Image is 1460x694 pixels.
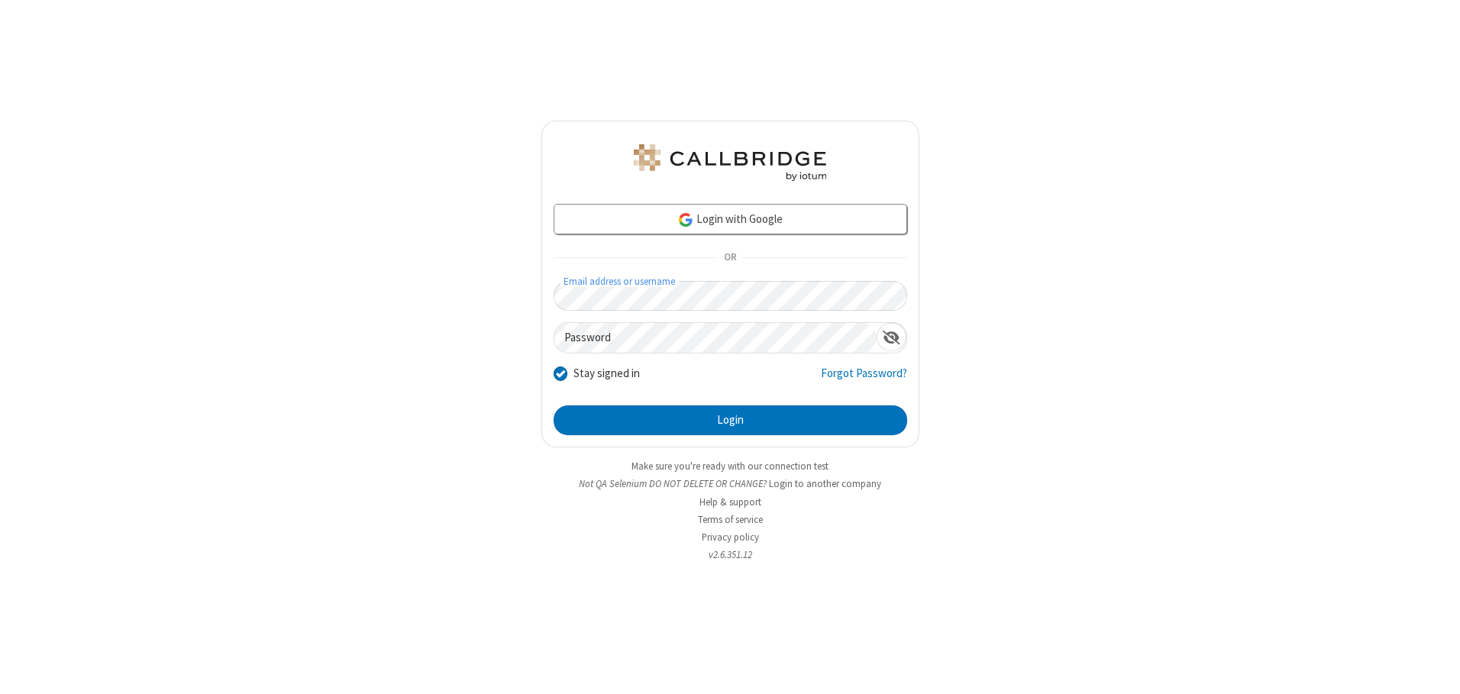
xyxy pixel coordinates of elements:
input: Email address or username [554,281,907,311]
li: Not QA Selenium DO NOT DELETE OR CHANGE? [541,476,919,491]
label: Stay signed in [573,365,640,383]
a: Privacy policy [702,531,759,544]
div: Show password [877,323,906,351]
button: Login to another company [769,476,881,491]
input: Password [554,323,877,353]
li: v2.6.351.12 [541,547,919,562]
img: QA Selenium DO NOT DELETE OR CHANGE [631,144,829,181]
a: Terms of service [698,513,763,526]
a: Help & support [699,495,761,508]
a: Make sure you're ready with our connection test [631,460,829,473]
img: google-icon.png [677,211,694,228]
span: OR [718,247,742,269]
button: Login [554,405,907,436]
a: Login with Google [554,204,907,234]
a: Forgot Password? [821,365,907,394]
